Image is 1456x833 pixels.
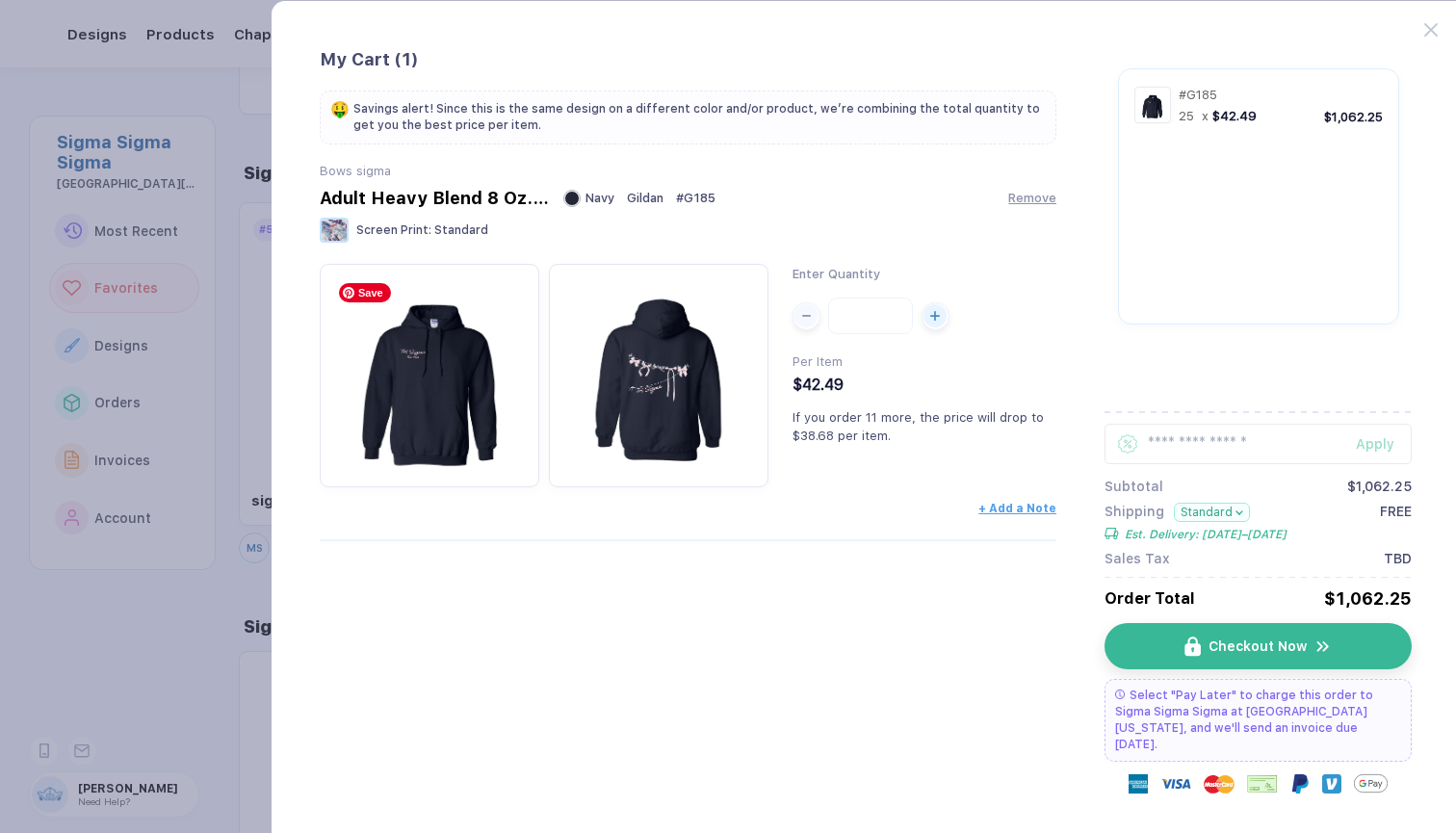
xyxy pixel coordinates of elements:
img: Venmo [1322,774,1341,794]
span: # G185 [676,191,715,205]
img: 48ceeb75-e1c3-47aa-a8e8-e58be295c0e6_nt_back_1759437354539.jpg [559,273,759,474]
img: cheque [1247,774,1278,794]
button: Standard [1174,503,1250,522]
span: Savings alert! Since this is the same design on a different color and/or product, we’re combining... [353,101,1047,134]
span: x [1202,109,1209,123]
span: Enter Quantity [793,267,880,281]
img: 48ceeb75-e1c3-47aa-a8e8-e58be295c0e6_nt_front_1759437354538.jpg [1138,91,1167,119]
div: $1,062.25 [1347,479,1412,494]
span: # G185 [1179,88,1217,102]
span: Checkout Now [1209,638,1307,654]
button: + Add a Note [978,502,1056,515]
img: express [1129,774,1148,794]
div: Bows sigma [320,164,1057,178]
span: Sales Tax [1105,551,1170,566]
span: FREE [1380,504,1412,541]
img: Paypal [1290,774,1310,794]
span: $42.49 [793,376,844,394]
span: Est. Delivery: [DATE]–[DATE] [1125,528,1287,541]
span: Save [339,283,391,302]
div: Adult Heavy Blend 8 Oz. 50/50 Hooded Sweatshirt [320,188,551,208]
img: master-card [1204,768,1235,799]
span: 🤑 [330,101,350,117]
div: Apply [1356,436,1412,452]
img: pay later [1115,690,1125,699]
button: Apply [1332,424,1412,464]
span: Shipping [1105,504,1164,522]
span: 25 [1179,109,1194,123]
span: Gildan [627,191,663,205]
span: If you order 11 more, the price will drop to $38.68 per item. [793,410,1044,443]
span: $42.49 [1212,109,1257,123]
span: Per Item [793,354,843,369]
img: icon [1314,638,1332,656]
div: Select "Pay Later" to charge this order to Sigma Sigma Sigma at [GEOGRAPHIC_DATA][US_STATE], and ... [1105,679,1411,762]
span: Navy [585,191,614,205]
div: $1,062.25 [1324,110,1383,124]
span: Standard [434,223,488,237]
span: TBD [1384,551,1412,566]
img: Screen Print [320,218,349,243]
button: iconCheckout Nowicon [1105,623,1411,669]
img: visa [1160,768,1191,799]
img: icon [1184,637,1201,657]
span: Subtotal [1105,479,1163,494]
img: GPay [1354,767,1388,800]
div: My Cart ( 1 ) [320,49,1057,71]
button: Remove [1008,191,1056,205]
span: Order Total [1105,589,1195,608]
div: $1,062.25 [1324,588,1412,609]
img: 48ceeb75-e1c3-47aa-a8e8-e58be295c0e6_nt_front_1759437354538.jpg [329,273,530,474]
span: Screen Print : [356,223,431,237]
